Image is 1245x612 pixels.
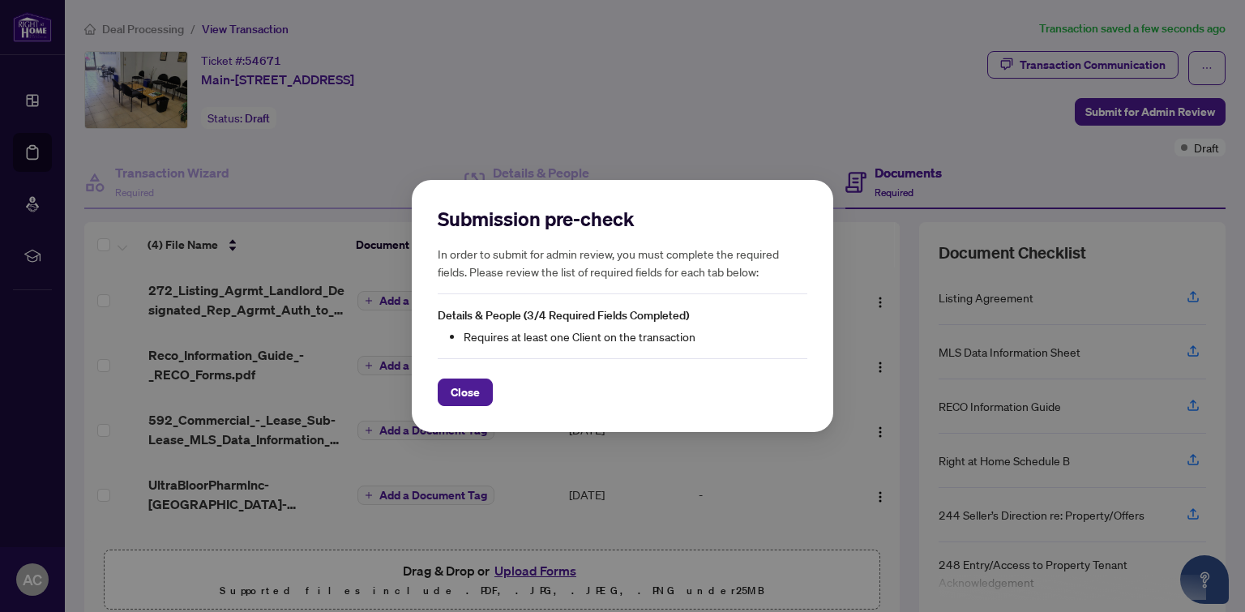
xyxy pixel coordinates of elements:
[438,245,807,280] h5: In order to submit for admin review, you must complete the required fields. Please review the lis...
[464,327,807,345] li: Requires at least one Client on the transaction
[451,379,480,405] span: Close
[438,379,493,406] button: Close
[438,206,807,232] h2: Submission pre-check
[438,308,689,323] span: Details & People (3/4 Required Fields Completed)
